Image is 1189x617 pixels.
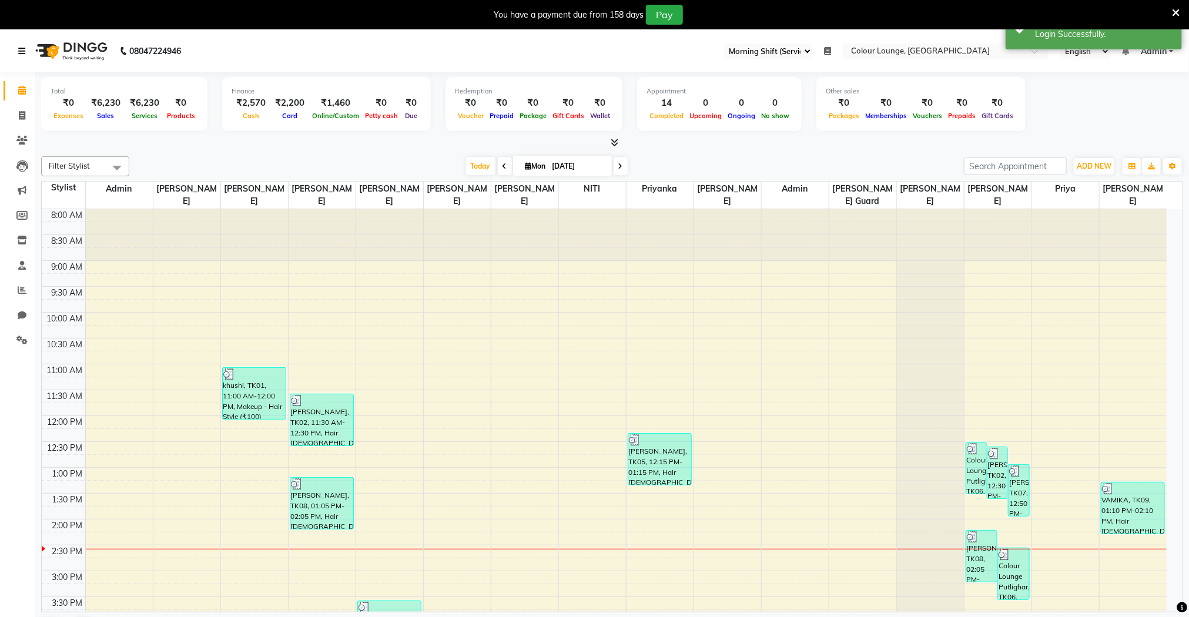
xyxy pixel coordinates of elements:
button: Pay [646,5,683,25]
div: 3:00 PM [50,571,85,584]
div: [PERSON_NAME], TK02, 11:30 AM-12:30 PM, Hair [DEMOGRAPHIC_DATA] - Trim Hair Cut-[DEMOGRAPHIC_DATA... [290,394,353,445]
div: 11:00 AM [45,364,85,377]
span: Gift Cards [979,112,1016,120]
div: Colour Lounge Putlighar, TK06, 02:25 PM-03:25 PM, Threading - Threading (₹60) [998,548,1029,599]
div: Appointment [647,86,792,96]
span: priya [1032,182,1099,196]
span: priyanka [627,182,694,196]
div: ₹0 [362,96,401,110]
div: khushi, TK01, 11:00 AM-12:00 PM, Makeup - Hair Style (₹100) [223,368,286,419]
span: Packages [826,112,862,120]
div: 8:00 AM [49,209,85,222]
span: [PERSON_NAME] [964,182,1031,209]
div: [PERSON_NAME], TK05, 12:15 PM-01:15 PM, Hair [DEMOGRAPHIC_DATA] - Wash+Conditioner+Plain Dryer (₹... [628,434,691,485]
div: Login Successfully. [1035,28,1173,41]
b: 08047224946 [129,35,181,68]
div: 2:30 PM [50,545,85,558]
span: No show [758,112,792,120]
div: ₹1,460 [309,96,362,110]
span: [PERSON_NAME] [897,182,964,209]
span: Online/Custom [309,112,362,120]
div: 12:00 PM [45,416,85,428]
div: ₹0 [455,96,487,110]
span: Prepaids [945,112,979,120]
div: You have a payment due from 158 days [494,9,644,21]
div: [PERSON_NAME], TK07, 12:50 PM-01:50 PM, Threading - Threading (₹60) [1009,465,1029,516]
span: Voucher [455,112,487,120]
div: 3:30 PM [50,597,85,609]
div: 9:00 AM [49,261,85,273]
div: 1:30 PM [50,494,85,506]
span: [PERSON_NAME] [694,182,761,209]
div: ₹0 [550,96,587,110]
span: Gift Cards [550,112,587,120]
div: ₹2,570 [232,96,270,110]
div: Finance [232,86,421,96]
span: Filter Stylist [49,161,90,170]
div: 10:00 AM [45,313,85,325]
span: Card [279,112,300,120]
span: Sales [95,112,118,120]
div: [PERSON_NAME], TK02, 12:30 PM-01:30 PM, Threading - Threading (₹60) [987,447,1007,498]
span: Vouchers [910,112,945,120]
input: Search Appointment [964,157,1067,175]
span: Prepaid [487,112,517,120]
img: logo [30,35,110,68]
div: ₹2,200 [270,96,309,110]
span: Expenses [51,112,86,120]
div: 1:00 PM [50,468,85,480]
div: ₹0 [517,96,550,110]
span: Due [402,112,420,120]
span: Memberships [862,112,910,120]
div: [PERSON_NAME], TK08, 01:05 PM-02:05 PM, Hair [DEMOGRAPHIC_DATA] - Loreal Hair Cut-[DEMOGRAPHIC_DA... [290,478,353,529]
div: 2:00 PM [50,519,85,532]
div: Total [51,86,198,96]
div: ₹0 [401,96,421,110]
div: Redemption [455,86,613,96]
div: Stylist [42,182,85,194]
div: 9:30 AM [49,287,85,299]
span: Mon [523,162,549,170]
div: ₹0 [979,96,1016,110]
span: [PERSON_NAME] guard [829,182,896,209]
span: Admin [762,182,829,196]
div: 14 [647,96,686,110]
span: Admin [1141,45,1167,58]
span: Today [466,157,495,175]
span: ADD NEW [1077,162,1111,170]
div: 8:30 AM [49,235,85,247]
span: Upcoming [686,112,725,120]
div: ₹6,230 [125,96,164,110]
span: [PERSON_NAME] [153,182,220,209]
div: ₹0 [487,96,517,110]
div: ₹0 [862,96,910,110]
span: [PERSON_NAME] [491,182,558,209]
span: Products [164,112,198,120]
div: [PERSON_NAME], TK08, 02:05 PM-03:05 PM, Waxing - Full Arms Wax Premium (₹350) [966,531,997,582]
span: Package [517,112,550,120]
div: ₹0 [164,96,198,110]
div: 11:30 AM [45,390,85,403]
span: [PERSON_NAME] [424,182,491,209]
div: 0 [725,96,758,110]
span: Completed [647,112,686,120]
div: 10:30 AM [45,338,85,351]
span: [PERSON_NAME] [356,182,423,209]
div: ₹0 [910,96,945,110]
span: [PERSON_NAME] [289,182,356,209]
div: 0 [758,96,792,110]
div: ₹0 [51,96,86,110]
span: [PERSON_NAME] [1100,182,1167,209]
div: ₹0 [945,96,979,110]
div: 12:30 PM [45,442,85,454]
span: Petty cash [362,112,401,120]
span: Ongoing [725,112,758,120]
div: Colour Lounge Putlighar, TK06, 12:25 PM-01:25 PM, Threading - Chin Threading (₹19) [966,442,986,494]
div: ₹6,230 [86,96,125,110]
div: ₹0 [826,96,862,110]
span: Services [129,112,160,120]
span: Wallet [587,112,613,120]
span: Cash [240,112,262,120]
div: ₹0 [587,96,613,110]
div: Other sales [826,86,1016,96]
